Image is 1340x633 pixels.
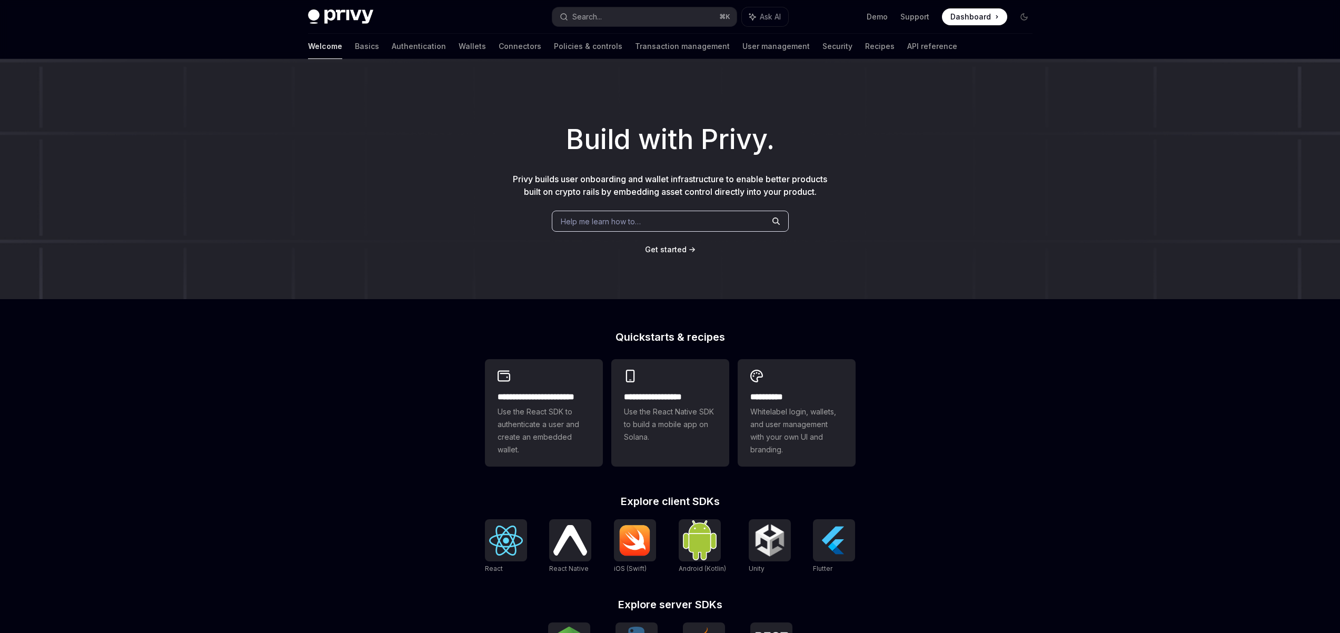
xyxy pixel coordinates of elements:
img: Unity [753,523,787,557]
a: **** **** **** ***Use the React Native SDK to build a mobile app on Solana. [611,359,729,467]
span: iOS (Swift) [614,565,647,572]
span: ⌘ K [719,13,730,21]
a: **** *****Whitelabel login, wallets, and user management with your own UI and branding. [738,359,856,467]
span: Dashboard [950,12,991,22]
a: Demo [867,12,888,22]
span: Use the React Native SDK to build a mobile app on Solana. [624,405,717,443]
a: iOS (Swift)iOS (Swift) [614,519,656,574]
a: Get started [645,244,687,255]
img: Android (Kotlin) [683,520,717,560]
a: Support [900,12,929,22]
img: iOS (Swift) [618,525,652,556]
a: Recipes [865,34,895,59]
span: Whitelabel login, wallets, and user management with your own UI and branding. [750,405,843,456]
a: Dashboard [942,8,1007,25]
img: dark logo [308,9,373,24]
a: FlutterFlutter [813,519,855,574]
a: ReactReact [485,519,527,574]
a: Welcome [308,34,342,59]
div: Search... [572,11,602,23]
a: API reference [907,34,957,59]
button: Toggle dark mode [1016,8,1033,25]
span: React Native [549,565,589,572]
span: Unity [749,565,765,572]
h1: Build with Privy. [17,119,1323,160]
img: React Native [553,525,587,555]
a: Connectors [499,34,541,59]
button: Ask AI [742,7,788,26]
a: Authentication [392,34,446,59]
span: Get started [645,245,687,254]
img: Flutter [817,523,851,557]
span: Help me learn how to… [561,216,641,227]
a: Transaction management [635,34,730,59]
span: Android (Kotlin) [679,565,726,572]
h2: Explore client SDKs [485,496,856,507]
span: Ask AI [760,12,781,22]
a: Android (Kotlin)Android (Kotlin) [679,519,726,574]
img: React [489,526,523,556]
h2: Quickstarts & recipes [485,332,856,342]
a: User management [742,34,810,59]
a: Basics [355,34,379,59]
a: React NativeReact Native [549,519,591,574]
a: Wallets [459,34,486,59]
a: Policies & controls [554,34,622,59]
span: Use the React SDK to authenticate a user and create an embedded wallet. [498,405,590,456]
span: React [485,565,503,572]
button: Search...⌘K [552,7,737,26]
span: Flutter [813,565,832,572]
a: UnityUnity [749,519,791,574]
span: Privy builds user onboarding and wallet infrastructure to enable better products built on crypto ... [513,174,827,197]
h2: Explore server SDKs [485,599,856,610]
a: Security [822,34,852,59]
